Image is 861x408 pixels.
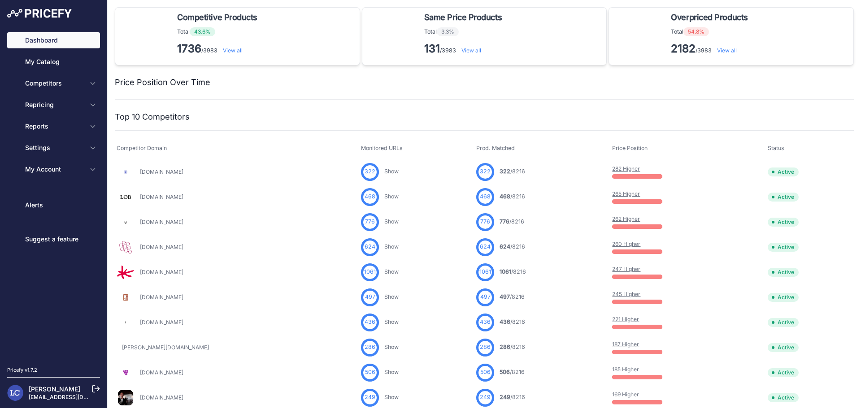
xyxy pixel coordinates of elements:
h2: Price Position Over Time [115,76,210,89]
span: Active [768,167,799,176]
a: 185 Higher [612,366,639,373]
span: 506 [365,368,375,377]
a: [PERSON_NAME] [29,385,80,393]
button: Reports [7,118,100,134]
a: [PERSON_NAME][DOMAIN_NAME] [122,344,209,351]
span: 1061 [500,268,511,275]
span: 436 [480,318,491,326]
a: 245 Higher [612,291,640,297]
span: 468 [500,193,510,200]
a: Alerts [7,197,100,213]
a: 169 Higher [612,391,639,398]
a: [DOMAIN_NAME] [140,319,183,326]
a: [DOMAIN_NAME] [140,168,183,175]
p: Total [424,27,505,36]
span: 322 [500,168,510,175]
a: 497/8216 [500,293,525,300]
div: Pricefy v1.7.2 [7,366,37,374]
a: Suggest a feature [7,231,100,247]
span: 286 [500,344,510,350]
strong: 2182 [671,42,696,55]
a: View all [717,47,737,54]
span: 497 [500,293,510,300]
span: Competitors [25,79,84,88]
span: 624 [480,243,491,251]
p: Total [671,27,751,36]
span: 506 [480,368,491,377]
a: 249/8216 [500,394,525,400]
span: 468 [365,193,375,201]
span: Prod. Matched [476,145,515,151]
a: [DOMAIN_NAME] [140,193,183,200]
span: 286 [480,343,491,352]
span: 506 [500,369,510,375]
span: 776 [480,218,490,226]
span: 1061 [364,268,376,276]
span: 249 [365,393,375,402]
a: Show [384,193,399,200]
a: 468/8216 [500,193,525,200]
a: 221 Higher [612,316,639,322]
span: Active [768,393,799,402]
span: My Account [25,165,84,174]
span: 436 [365,318,375,326]
button: Competitors [7,75,100,91]
span: Active [768,368,799,377]
span: 436 [500,318,510,325]
a: View all [461,47,481,54]
span: Active [768,318,799,327]
span: 1061 [479,268,491,276]
span: 3.3% [437,27,459,36]
span: 43.6% [190,27,215,36]
a: 1061/8216 [500,268,526,275]
a: 286/8216 [500,344,525,350]
a: [DOMAIN_NAME] [140,369,183,376]
a: 624/8216 [500,243,525,250]
span: Overpriced Products [671,11,748,24]
span: Active [768,218,799,227]
img: Pricefy Logo [7,9,72,18]
button: Settings [7,140,100,156]
span: 249 [500,394,510,400]
a: [DOMAIN_NAME] [140,269,183,275]
a: [EMAIL_ADDRESS][DOMAIN_NAME] [29,394,122,400]
a: 776/8216 [500,218,524,225]
span: Settings [25,143,84,152]
a: 282 Higher [612,165,640,172]
a: 322/8216 [500,168,525,175]
a: [DOMAIN_NAME] [140,294,183,301]
a: 265 Higher [612,190,640,197]
strong: 131 [424,42,440,55]
span: 54.8% [683,27,709,36]
a: Show [384,218,399,225]
p: /3983 [424,42,505,56]
span: 286 [365,343,375,352]
span: 776 [500,218,509,225]
a: Show [384,394,399,400]
a: 506/8216 [500,369,525,375]
a: 187 Higher [612,341,639,348]
span: 624 [365,243,375,251]
span: 322 [365,167,375,176]
span: 776 [365,218,375,226]
span: Active [768,243,799,252]
a: 436/8216 [500,318,525,325]
span: 624 [500,243,510,250]
nav: Sidebar [7,32,100,356]
span: Competitor Domain [117,145,167,151]
a: [DOMAIN_NAME] [140,394,183,401]
a: Show [384,293,399,300]
a: 260 Higher [612,241,640,247]
a: [DOMAIN_NAME] [140,244,183,250]
span: Active [768,293,799,302]
span: 497 [480,293,491,301]
a: 247 Higher [612,266,640,272]
span: Repricing [25,100,84,109]
button: Repricing [7,97,100,113]
a: Show [384,168,399,175]
span: 322 [480,167,491,176]
span: 249 [480,393,491,402]
a: Show [384,344,399,350]
span: Active [768,268,799,277]
strong: 1736 [177,42,201,55]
